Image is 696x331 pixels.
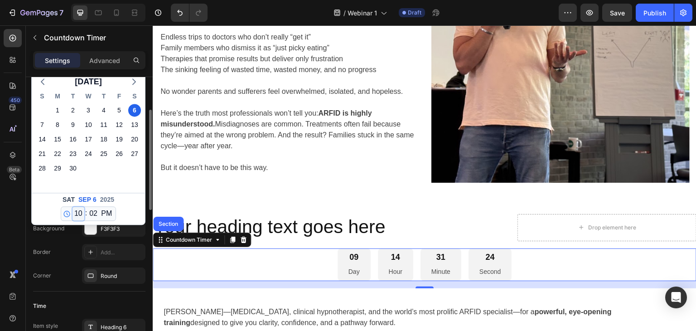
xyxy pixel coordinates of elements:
[45,56,70,65] p: Settings
[113,133,126,146] div: Friday, Sep 19, 2025
[101,225,143,233] div: F3F3F3
[602,4,632,22] button: Save
[82,118,95,131] div: Wednesday, Sep 10, 2025
[113,104,126,117] div: Friday, Sep 5, 2025
[643,8,666,18] div: Publish
[36,133,48,146] div: Sunday, Sep 14, 2025
[34,91,50,103] div: S
[51,118,64,131] div: Monday, Sep 8, 2025
[82,133,95,146] div: Wednesday, Sep 17, 2025
[665,287,687,308] div: Open Intercom Messenger
[113,118,126,131] div: Friday, Sep 12, 2025
[153,25,696,331] iframe: Design area
[101,272,143,280] div: Round
[67,104,79,117] div: Tuesday, Sep 2, 2025
[36,162,48,175] div: Sunday, Sep 28, 2025
[196,241,207,252] p: Day
[327,241,348,252] p: Second
[67,118,79,131] div: Tuesday, Sep 9, 2025
[279,241,298,252] p: Minute
[33,248,51,256] div: Border
[97,147,110,160] div: Thursday, Sep 25, 2025
[111,91,127,103] div: F
[50,91,65,103] div: M
[128,104,141,117] div: Saturday, Sep 6, 2025
[128,133,141,146] div: Saturday, Sep 20, 2025
[82,147,95,160] div: Wednesday, Sep 24, 2025
[51,147,64,160] div: Monday, Sep 22, 2025
[65,91,81,103] div: T
[636,4,674,22] button: Publish
[7,166,22,173] div: Beta
[4,196,27,201] div: Section
[67,133,79,146] div: Tuesday, Sep 16, 2025
[97,118,110,131] div: Thursday, Sep 11, 2025
[89,56,120,65] p: Advanced
[279,227,298,237] div: 31
[78,195,91,204] span: Sep
[51,104,64,117] div: Monday, Sep 1, 2025
[128,147,141,160] div: Saturday, Sep 27, 2025
[71,75,106,88] button: [DATE]
[101,248,143,257] div: Add...
[44,32,142,43] p: Countdown Timer
[4,4,68,22] button: 7
[33,322,58,330] div: Item style
[610,9,625,17] span: Save
[81,91,96,103] div: W
[343,8,346,18] span: /
[59,7,63,18] p: 7
[96,91,111,103] div: T
[127,91,142,103] div: S
[348,8,377,18] span: Webinar 1
[67,162,79,175] div: Tuesday, Sep 30, 2025
[51,133,64,146] div: Monday, Sep 15, 2025
[33,224,64,233] div: Background
[36,147,48,160] div: Sunday, Sep 21, 2025
[11,281,468,303] p: [PERSON_NAME]—[MEDICAL_DATA], clinical hypnotherapist, and the world’s most prolific ARFID specia...
[97,133,110,146] div: Thursday, Sep 18, 2025
[196,227,207,237] div: 09
[33,272,51,280] div: Corner
[51,162,64,175] div: Monday, Sep 29, 2025
[82,104,95,117] div: Wednesday, Sep 3, 2025
[436,199,484,206] div: Drop element here
[33,302,46,310] div: Time
[113,147,126,160] div: Friday, Sep 26, 2025
[327,227,348,237] div: 24
[9,97,22,104] div: 450
[100,195,114,204] span: 2025
[408,9,421,17] span: Draft
[97,104,110,117] div: Thursday, Sep 4, 2025
[171,4,208,22] div: Undo/Redo
[63,195,75,204] span: Sat
[11,210,61,219] div: Countdown Timer
[67,147,79,160] div: Tuesday, Sep 23, 2025
[36,118,48,131] div: Sunday, Sep 7, 2025
[236,227,250,237] div: 14
[236,241,250,252] p: Hour
[85,208,87,219] span: :
[128,118,141,131] div: Saturday, Sep 13, 2025
[93,195,97,204] span: 6
[75,75,102,88] span: [DATE]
